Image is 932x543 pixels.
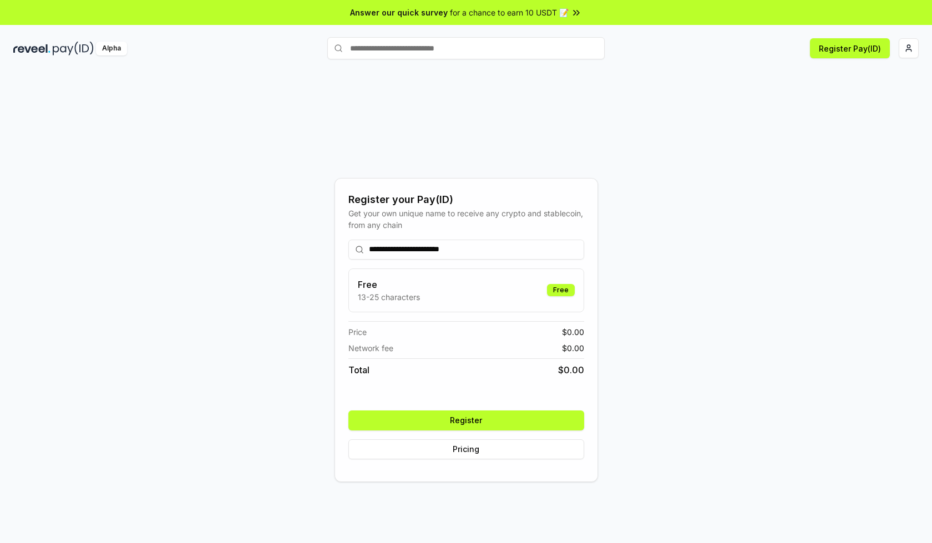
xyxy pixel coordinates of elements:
img: pay_id [53,42,94,55]
span: $ 0.00 [562,342,584,354]
span: Price [348,326,367,338]
button: Register Pay(ID) [810,38,890,58]
h3: Free [358,278,420,291]
button: Pricing [348,439,584,459]
span: Answer our quick survey [350,7,448,18]
div: Register your Pay(ID) [348,192,584,207]
span: Total [348,363,369,377]
img: reveel_dark [13,42,50,55]
button: Register [348,410,584,430]
span: for a chance to earn 10 USDT 📝 [450,7,569,18]
div: Get your own unique name to receive any crypto and stablecoin, from any chain [348,207,584,231]
span: Network fee [348,342,393,354]
div: Alpha [96,42,127,55]
span: $ 0.00 [558,363,584,377]
div: Free [547,284,575,296]
span: $ 0.00 [562,326,584,338]
p: 13-25 characters [358,291,420,303]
